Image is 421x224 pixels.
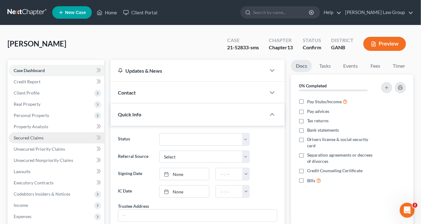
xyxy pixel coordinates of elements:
[216,186,243,197] input: -- : --
[287,44,293,50] span: 13
[388,60,410,72] a: Timer
[227,44,259,51] div: 21-52833-sms
[9,155,104,166] a: Unsecured Nonpriority Claims
[115,133,156,146] label: Status
[7,39,66,48] span: [PERSON_NAME]
[307,136,378,149] span: Drivers license & social security card
[14,158,73,163] span: Unsecured Nonpriority Claims
[118,111,141,117] span: Quick Info
[331,37,353,44] div: District
[331,44,353,51] div: GANB
[14,135,44,140] span: Secured Claims
[307,108,330,114] span: Pay advices
[14,214,31,219] span: Expenses
[14,124,48,129] span: Property Analysis
[14,169,30,174] span: Lawsuits
[14,68,45,73] span: Case Dashboard
[118,203,149,209] div: Trustee Address
[9,166,104,177] a: Lawsuits
[14,113,49,118] span: Personal Property
[9,65,104,76] a: Case Dashboard
[115,151,156,163] label: Referral Source
[320,7,341,18] a: Help
[14,202,28,208] span: Income
[269,44,293,51] div: Chapter
[120,7,161,18] a: Client Portal
[14,101,40,107] span: Real Property
[307,178,316,184] span: Bills
[14,79,40,84] span: Credit Report
[299,83,327,88] strong: 0% Completed
[65,10,86,15] span: New Case
[342,7,413,18] a: [PERSON_NAME] Law Group
[307,152,378,164] span: Separation agreements or decrees of divorces
[94,7,120,18] a: Home
[303,37,321,44] div: Status
[216,168,243,180] input: -- : --
[315,60,336,72] a: Tasks
[307,118,329,124] span: Tax returns
[160,186,209,197] a: None
[339,60,363,72] a: Events
[366,60,386,72] a: Fees
[14,90,40,95] span: Client Profile
[269,37,293,44] div: Chapter
[307,127,339,133] span: Bank statements
[307,99,342,105] span: Pay Stubs/Income
[9,132,104,144] a: Secured Claims
[160,168,209,180] a: None
[9,144,104,155] a: Unsecured Priority Claims
[14,180,54,185] span: Executory Contracts
[291,60,312,72] a: Docs
[9,121,104,132] a: Property Analysis
[115,185,156,198] label: IC Date
[400,203,415,218] iframe: Intercom live chat
[307,168,363,174] span: Credit Counseling Certificate
[227,37,259,44] div: Case
[14,191,70,197] span: Codebtors Insiders & Notices
[253,7,310,18] input: Search by name...
[118,210,277,222] input: --
[14,146,65,152] span: Unsecured Priority Claims
[413,203,418,208] span: 2
[118,90,136,95] span: Contact
[9,76,104,87] a: Credit Report
[363,37,406,51] button: Preview
[118,67,259,74] div: Updates & News
[115,168,156,180] label: Signing Date
[9,177,104,188] a: Executory Contracts
[303,44,321,51] div: Confirm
